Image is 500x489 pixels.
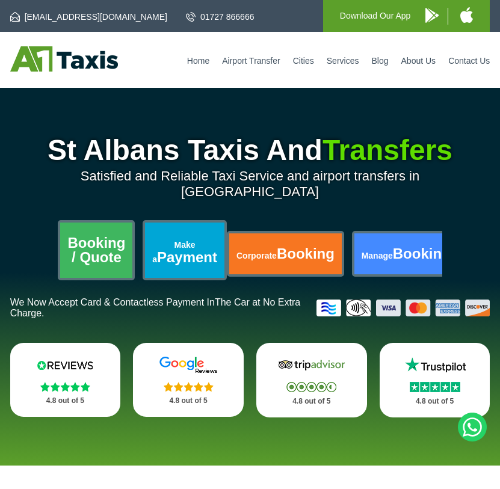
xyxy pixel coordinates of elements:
[187,56,209,66] a: Home
[10,46,118,72] img: A1 Taxis St Albans LTD
[145,223,224,278] a: Make aPayment
[256,343,366,417] a: Tripadvisor Stars 4.8 out of 5
[448,56,490,66] a: Contact Us
[10,11,167,23] a: [EMAIL_ADDRESS][DOMAIN_NAME]
[152,356,224,374] img: Google
[327,56,359,66] a: Services
[23,393,107,408] p: 4.8 out of 5
[380,343,490,417] a: Trustpilot Stars 4.8 out of 5
[10,297,308,319] p: We Now Accept Card & Contactless Payment In
[276,356,348,374] img: Tripadvisor
[152,240,195,264] span: Make a
[133,343,243,417] a: Google Stars 4.8 out of 5
[186,11,255,23] a: 01727 866666
[40,382,90,392] img: Stars
[222,56,280,66] a: Airport Transfer
[323,134,452,166] span: Transfers
[10,297,301,318] span: The Car at No Extra Charge.
[340,8,411,23] p: Download Our App
[460,7,473,23] img: A1 Taxis iPhone App
[425,8,439,23] img: A1 Taxis Android App
[229,233,342,274] a: CorporateBooking
[270,394,353,409] p: 4.8 out of 5
[393,394,477,409] p: 4.8 out of 5
[10,343,120,417] a: Reviews.io Stars 4.8 out of 5
[354,233,458,274] a: ManageBooking
[410,382,460,392] img: Stars
[293,56,314,66] a: Cities
[164,382,214,392] img: Stars
[316,300,490,316] img: Credit And Debit Cards
[146,393,230,408] p: 4.8 out of 5
[362,251,393,260] span: Manage
[60,223,132,278] a: Booking / Quote
[236,251,277,260] span: Corporate
[29,356,101,374] img: Reviews.io
[371,56,388,66] a: Blog
[399,356,471,374] img: Trustpilot
[286,382,336,392] img: Stars
[10,136,490,165] h1: St Albans Taxis And
[10,168,490,200] p: Satisfied and Reliable Taxi Service and airport transfers in [GEOGRAPHIC_DATA]
[401,56,436,66] a: About Us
